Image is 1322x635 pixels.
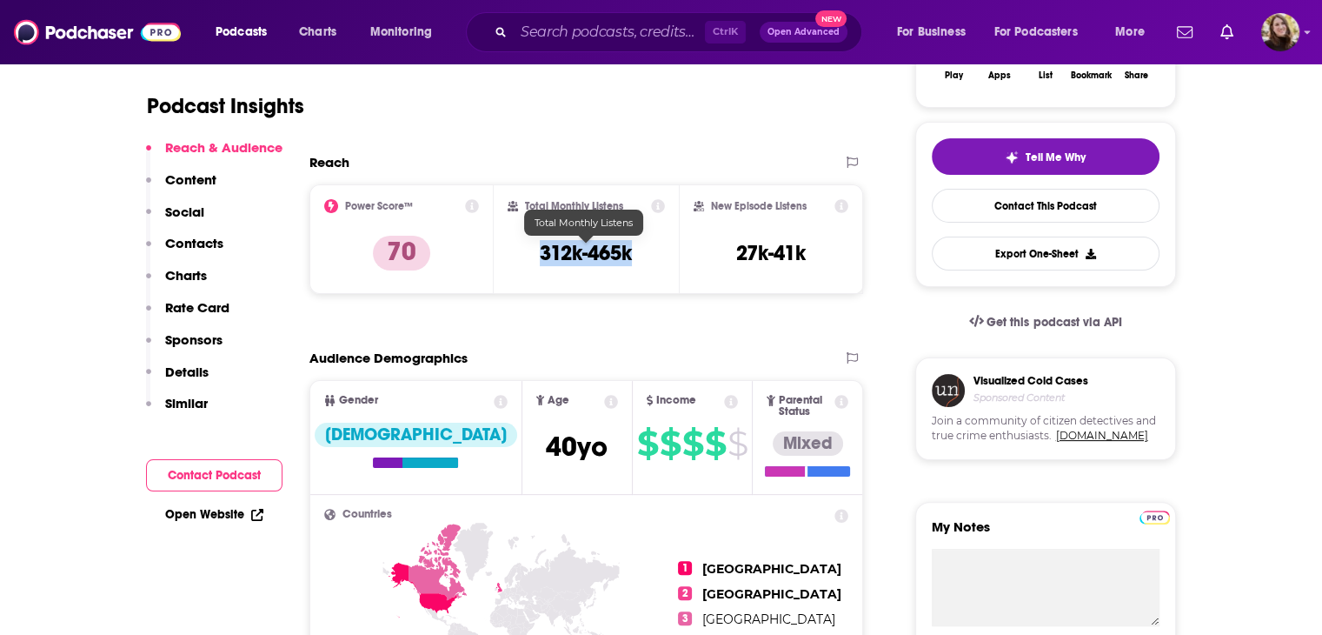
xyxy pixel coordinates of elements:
button: Show profile menu [1261,13,1299,51]
span: More [1115,20,1145,44]
span: Tell Me Why [1026,150,1086,164]
span: $ [660,430,681,458]
a: Contact This Podcast [932,189,1159,223]
button: Open AdvancedNew [760,22,847,43]
span: Logged in as katiefuchs [1261,13,1299,51]
div: List [1039,70,1053,81]
span: Ctrl K [705,21,746,43]
button: open menu [983,18,1103,46]
span: $ [705,430,726,458]
span: Charts [299,20,336,44]
button: Rate Card [146,299,229,331]
span: Monitoring [370,20,432,44]
a: Pro website [1139,508,1170,525]
h4: Sponsored Content [973,391,1088,404]
a: Visualized Cold CasesSponsored ContentJoin a community of citizen detectives and true crime enthu... [915,358,1176,502]
span: Income [656,395,696,406]
a: Get this podcast via API [955,301,1136,344]
a: Open Website [165,507,263,522]
div: Apps [988,70,1011,81]
button: Contact Podcast [146,459,282,491]
p: Details [165,364,209,380]
button: Reach & Audience [146,139,282,171]
div: [DEMOGRAPHIC_DATA] [315,423,517,447]
h1: Podcast Insights [147,93,304,119]
span: Get this podcast via API [987,315,1121,330]
img: Podchaser - Follow, Share and Rate Podcasts [14,16,181,49]
span: $ [637,430,658,458]
span: Open Advanced [767,28,840,37]
h2: Reach [309,154,349,170]
img: coldCase.18b32719.png [932,374,965,407]
span: 1 [678,561,692,575]
img: User Profile [1261,13,1299,51]
p: Content [165,171,216,188]
button: Charts [146,267,207,299]
span: For Podcasters [994,20,1078,44]
h2: Power Score™ [345,200,413,212]
h2: Total Monthly Listens [525,200,623,212]
button: Export One-Sheet [932,237,1159,271]
h2: New Episode Listens [711,200,807,212]
a: Charts [288,18,347,46]
span: 2 [678,586,692,600]
button: tell me why sparkleTell Me Why [932,138,1159,175]
span: 3 [678,612,692,625]
div: Share [1125,70,1148,81]
span: 40 yo [546,430,608,464]
h2: Audience Demographics [309,350,468,366]
h3: 312k-465k [540,240,632,266]
p: Rate Card [165,299,229,316]
div: Play [945,70,963,81]
button: Sponsors [146,331,223,364]
span: [GEOGRAPHIC_DATA] [702,612,835,627]
a: [DOMAIN_NAME] [1056,429,1148,442]
span: $ [727,430,747,458]
span: [GEOGRAPHIC_DATA] [702,586,841,602]
p: 70 [373,236,430,271]
p: Contacts [165,235,223,251]
span: $ [682,430,703,458]
button: Details [146,364,209,396]
a: Show notifications dropdown [1170,17,1199,47]
h3: Visualized Cold Cases [973,374,1088,388]
span: New [815,10,847,27]
h3: 27k-41k [736,240,806,266]
p: Sponsors [165,331,223,348]
button: Similar [146,395,208,427]
img: tell me why sparkle [1005,150,1019,164]
button: Contacts [146,235,223,267]
p: Charts [165,267,207,284]
button: open menu [885,18,987,46]
label: My Notes [932,518,1159,549]
button: Content [146,171,216,204]
button: Social [146,204,204,236]
span: Parental Status [779,395,832,418]
input: Search podcasts, credits, & more... [514,18,705,46]
div: Search podcasts, credits, & more... [482,12,879,52]
div: Bookmark [1070,70,1111,81]
span: Join a community of citizen detectives and true crime enthusiasts. [932,414,1159,444]
div: Mixed [773,431,843,456]
img: Podchaser Pro [1139,511,1170,525]
button: open menu [358,18,455,46]
span: Gender [339,395,378,406]
span: Countries [342,509,392,520]
span: [GEOGRAPHIC_DATA] [702,561,841,577]
span: Total Monthly Listens [535,217,633,229]
p: Reach & Audience [165,139,282,156]
p: Similar [165,395,208,411]
span: Podcasts [216,20,267,44]
span: For Business [897,20,966,44]
p: Social [165,204,204,220]
a: Show notifications dropdown [1213,17,1240,47]
span: Age [548,395,569,406]
button: open menu [203,18,289,46]
button: open menu [1103,18,1166,46]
